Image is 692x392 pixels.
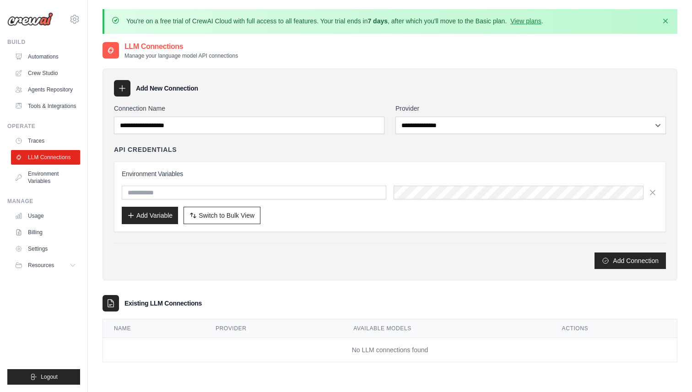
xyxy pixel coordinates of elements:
span: Resources [28,262,54,269]
a: View plans [510,17,541,25]
th: Provider [205,319,342,338]
th: Actions [551,319,677,338]
span: Logout [41,373,58,381]
p: Manage your language model API connections [124,52,238,59]
th: Available Models [342,319,551,338]
a: LLM Connections [11,150,80,165]
button: Switch to Bulk View [184,207,260,224]
button: Add Variable [122,207,178,224]
a: Agents Repository [11,82,80,97]
a: Billing [11,225,80,240]
div: Build [7,38,80,46]
label: Connection Name [114,104,384,113]
h3: Add New Connection [136,84,198,93]
button: Resources [11,258,80,273]
h3: Environment Variables [122,169,658,178]
h4: API Credentials [114,145,177,154]
p: You're on a free trial of CrewAI Cloud with full access to all features. Your trial ends in , aft... [126,16,543,26]
a: Environment Variables [11,166,80,188]
a: Tools & Integrations [11,99,80,113]
span: Switch to Bulk View [199,211,254,220]
a: Automations [11,49,80,64]
img: Logo [7,12,53,26]
strong: 7 days [368,17,388,25]
button: Add Connection [595,252,666,269]
td: No LLM connections found [103,338,677,362]
h2: LLM Connections [124,41,238,52]
a: Usage [11,209,80,223]
th: Name [103,319,205,338]
h3: Existing LLM Connections [124,299,202,308]
a: Settings [11,242,80,256]
a: Traces [11,134,80,148]
label: Provider [395,104,666,113]
a: Crew Studio [11,66,80,81]
div: Operate [7,123,80,130]
button: Logout [7,369,80,385]
div: Manage [7,198,80,205]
